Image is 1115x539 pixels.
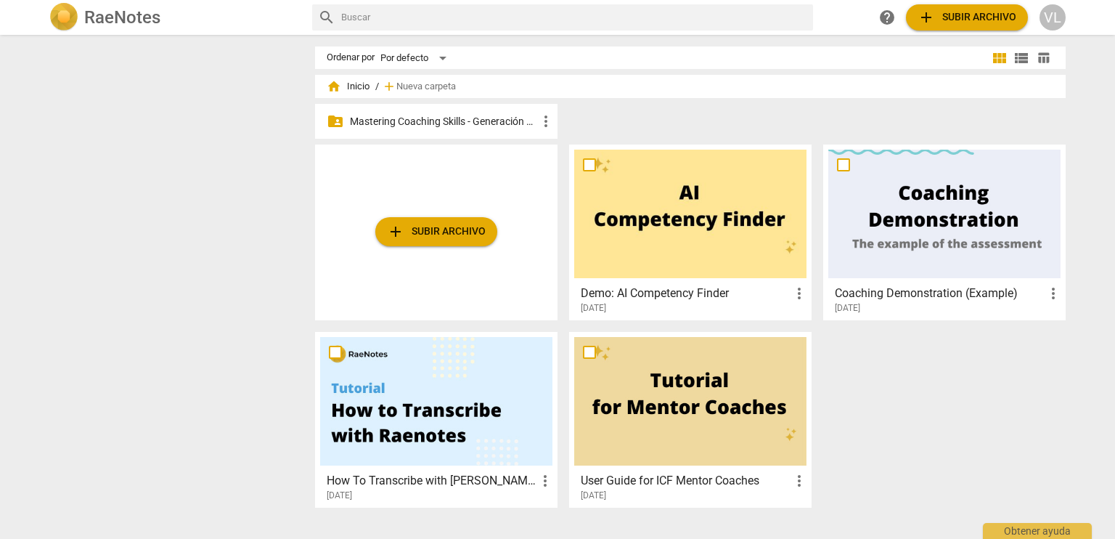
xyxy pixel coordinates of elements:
[327,79,341,94] span: home
[84,7,160,28] h2: RaeNotes
[574,150,806,314] a: Demo: AI Competency Finder[DATE]
[918,9,1016,26] span: Subir archivo
[989,47,1010,69] button: Cuadrícula
[878,9,896,26] span: help
[1045,285,1062,302] span: more_vert
[791,472,808,490] span: more_vert
[828,150,1061,314] a: Coaching Demonstration (Example)[DATE]
[1032,47,1054,69] button: Tabla
[835,302,860,315] span: [DATE]
[537,113,555,130] span: more_vert
[327,472,536,490] h3: How To Transcribe with RaeNotes
[906,4,1028,31] button: Subir
[983,523,1092,539] div: Obtener ayuda
[320,337,552,501] a: How To Transcribe with [PERSON_NAME][DATE]
[327,79,369,94] span: Inicio
[581,472,791,490] h3: User Guide for ICF Mentor Coaches
[835,285,1045,302] h3: Coaching Demonstration (Example)
[396,81,456,92] span: Nueva carpeta
[918,9,935,26] span: add
[375,81,379,92] span: /
[341,6,807,29] input: Buscar
[791,285,808,302] span: more_vert
[1010,47,1032,69] button: Lista
[536,472,554,490] span: more_vert
[581,490,606,502] span: [DATE]
[1037,51,1050,65] span: table_chart
[581,285,791,302] h3: Demo: AI Competency Finder
[874,4,900,31] a: Obtener ayuda
[327,490,352,502] span: [DATE]
[574,337,806,501] a: User Guide for ICF Mentor Coaches[DATE]
[318,9,335,26] span: search
[380,46,452,70] div: Por defecto
[327,113,344,130] span: folder_shared
[1040,4,1066,31] button: VL
[327,52,375,63] div: Ordenar por
[991,49,1008,67] span: view_module
[49,3,301,32] a: LogoRaeNotes
[49,3,78,32] img: Logo
[350,114,537,129] p: Mastering Coaching Skills - Generación 32
[382,79,396,94] span: add
[387,223,486,240] span: Subir archivo
[387,223,404,240] span: add
[1013,49,1030,67] span: view_list
[375,217,497,246] button: Subir
[581,302,606,315] span: [DATE]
